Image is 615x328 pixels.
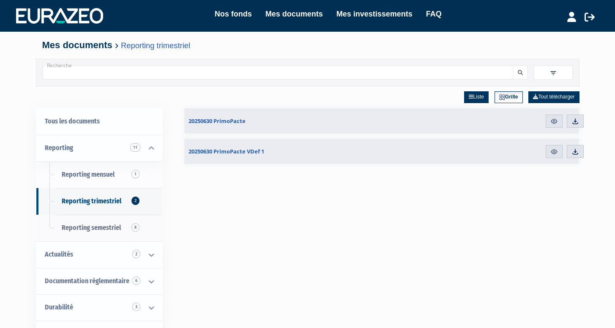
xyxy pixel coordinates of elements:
[62,224,121,232] span: Reporting semestriel
[36,108,162,135] a: Tous les documents
[45,144,73,152] span: Reporting
[45,250,73,258] span: Actualités
[464,91,489,103] a: Liste
[36,241,162,268] a: Actualités 2
[550,118,558,125] img: eye.svg
[215,8,252,20] a: Nos fonds
[43,66,514,79] input: Recherche
[36,135,162,161] a: Reporting 11
[45,303,73,311] span: Durabilité
[550,148,558,156] img: eye.svg
[184,139,433,164] a: 20250630 PrimoPacte VDef 1
[45,277,129,285] span: Documentation règlementaire
[571,118,579,125] img: download.svg
[62,197,121,205] span: Reporting trimestriel
[499,94,505,100] img: grid.svg
[42,40,573,50] h4: Mes documents
[132,276,140,285] span: 6
[189,148,264,155] span: 20250630 PrimoPacte VDef 1
[121,41,190,50] a: Reporting trimestriel
[36,188,162,215] a: Reporting trimestriel2
[36,215,162,241] a: Reporting semestriel8
[36,268,162,295] a: Documentation règlementaire 6
[130,143,140,152] span: 11
[495,91,523,103] a: Grille
[184,108,433,134] a: 20250630 PrimoPacte
[132,250,140,258] span: 2
[336,8,413,20] a: Mes investissements
[131,197,139,205] span: 2
[62,170,115,178] span: Reporting mensuel
[36,161,162,188] a: Reporting mensuel1
[571,148,579,156] img: download.svg
[132,303,140,311] span: 3
[131,223,139,232] span: 8
[528,91,579,103] a: Tout télécharger
[131,170,139,178] span: 1
[36,294,162,321] a: Durabilité 3
[549,69,557,77] img: filter.svg
[16,8,103,23] img: 1732889491-logotype_eurazeo_blanc_rvb.png
[265,8,323,20] a: Mes documents
[189,117,246,125] span: 20250630 PrimoPacte
[426,8,442,20] a: FAQ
